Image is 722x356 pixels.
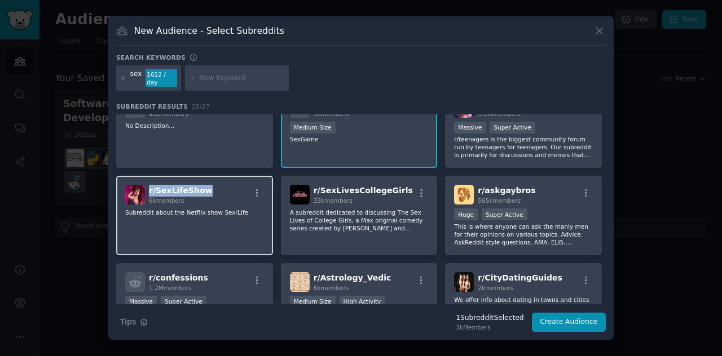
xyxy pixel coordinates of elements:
[478,197,521,204] span: 565k members
[146,69,177,87] div: 1612 / day
[125,296,157,308] div: Massive
[290,122,336,133] div: Medium Size
[454,122,486,133] div: Massive
[454,135,593,159] p: r/teenagers is the biggest community forum run by teenagers for teenagers. Our subreddit is prima...
[125,122,264,130] p: No Description...
[134,25,284,37] h3: New Audience - Select Subreddits
[149,273,208,282] span: r/ confessions
[532,313,606,332] button: Create Audience
[290,185,310,204] img: SexLivesCollegeGirls
[125,185,145,204] img: SexLifeShow
[454,208,478,220] div: Huge
[130,69,142,87] div: sex
[290,296,336,308] div: Medium Size
[478,284,513,291] span: 2k members
[116,54,186,61] h3: Search keywords
[161,296,206,308] div: Super Active
[116,312,152,332] button: Tips
[125,208,264,216] p: Subreddit about the Netflix show Sex/Life
[454,185,474,204] img: askgaybros
[314,186,413,195] span: r/ SexLivesCollegeGirls
[482,208,527,220] div: Super Active
[199,73,285,83] input: New Keyword
[454,222,593,246] p: This is where anyone can ask the manly men for their opinions on various topics. Advice. AskReddi...
[314,273,391,282] span: r/ Astrology_Vedic
[149,284,192,291] span: 1.2M members
[149,186,213,195] span: r/ SexLifeShow
[454,272,474,292] img: CityDatingGuides
[490,122,535,133] div: Super Active
[116,103,188,110] span: Subreddit Results
[149,197,184,204] span: 6k members
[192,103,210,110] span: 25 / 27
[290,272,310,292] img: Astrology_Vedic
[478,273,562,282] span: r/ CityDatingGuides
[456,313,523,323] div: 1 Subreddit Selected
[290,208,429,232] p: A subreddit dedicated to discussing The Sex Lives of College Girls, a Max original comedy series ...
[340,296,385,308] div: High Activity
[314,197,353,204] span: 33k members
[120,316,136,328] span: Tips
[456,323,523,331] div: 3k Members
[454,296,593,311] p: We offer info about dating in towns and cities around the world.
[314,284,349,291] span: 6k members
[290,135,429,143] p: SexGame
[478,186,535,195] span: r/ askgaybros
